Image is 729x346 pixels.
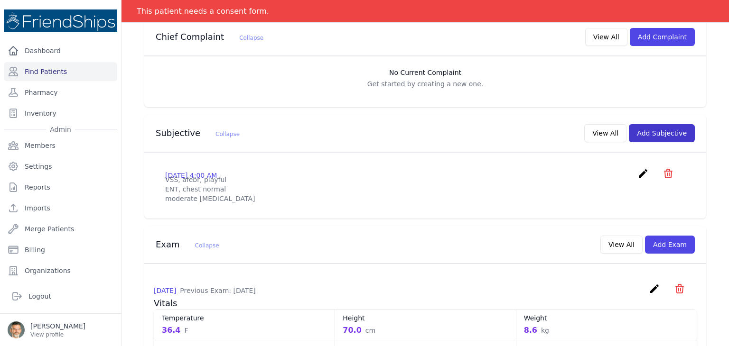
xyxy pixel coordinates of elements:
button: View All [600,236,643,254]
a: Imports [4,199,117,218]
a: Inventory [4,104,117,123]
a: Merge Patients [4,219,117,238]
a: Pharmacy [4,83,117,102]
a: Dashboard [4,41,117,60]
a: Members [4,136,117,155]
a: Settings [4,157,117,176]
h3: Exam [156,239,219,250]
span: Vitals [154,298,177,308]
p: [PERSON_NAME] [30,321,85,331]
dt: Weight [524,313,689,323]
p: [DATE] 4:00 AM [165,171,217,180]
span: Collapse [239,35,263,41]
i: create [649,283,660,294]
div: 36.4 [162,325,188,336]
a: Find Patients [4,62,117,81]
h3: No Current Complaint [154,68,697,77]
button: Add Exam [645,236,695,254]
p: View profile [30,331,85,338]
span: cm [365,326,375,335]
h3: Chief Complaint [156,31,263,43]
a: create [649,287,663,296]
a: Logout [8,287,113,306]
h3: Subjective [156,127,240,139]
dt: Height [343,313,508,323]
button: View All [585,28,627,46]
a: create [637,172,651,181]
p: Get started by creating a new one. [154,79,697,89]
dt: Temperature [162,313,327,323]
a: Reports [4,178,117,197]
span: Collapse [215,131,240,137]
a: Organizations [4,261,117,280]
button: Add Subjective [629,124,695,142]
span: F [184,326,188,335]
span: Collapse [195,242,219,249]
a: [PERSON_NAME] View profile [8,321,113,338]
a: Billing [4,240,117,259]
i: create [637,168,649,179]
span: Previous Exam: [DATE] [180,287,255,294]
button: View All [584,124,626,142]
div: 70.0 [343,325,375,336]
span: Admin [46,125,75,134]
button: Add Complaint [630,28,695,46]
span: kg [541,326,549,335]
div: 8.6 [524,325,549,336]
p: VSS, afebr, playful ENT, chest normal moderate [MEDICAL_DATA] [165,175,685,203]
p: [DATE] [154,286,256,295]
img: Medical Missions EMR [4,9,117,32]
